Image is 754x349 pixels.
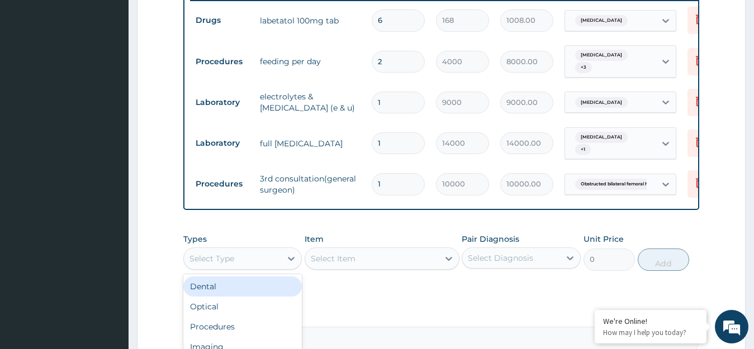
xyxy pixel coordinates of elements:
[575,132,628,143] span: [MEDICAL_DATA]
[183,317,302,337] div: Procedures
[189,253,234,264] div: Select Type
[462,233,519,245] label: Pair Diagnosis
[254,85,366,119] td: electrolytes & [MEDICAL_DATA] (e & u)
[254,168,366,201] td: 3rd consultation(general surgeon)
[254,132,366,155] td: full [MEDICAL_DATA]
[183,235,207,244] label: Types
[190,51,254,72] td: Procedures
[190,10,254,31] td: Drugs
[638,248,689,271] button: Add
[575,97,628,108] span: [MEDICAL_DATA]
[190,133,254,154] td: Laboratory
[183,6,210,32] div: Minimize live chat window
[254,50,366,73] td: feeding per day
[468,252,533,264] div: Select Diagnosis
[575,144,591,155] span: + 1
[183,276,302,297] div: Dental
[190,92,254,113] td: Laboratory
[575,62,592,73] span: + 3
[183,297,302,317] div: Optical
[21,56,45,84] img: d_794563401_company_1708531726252_794563401
[603,316,698,326] div: We're Online!
[584,233,624,245] label: Unit Price
[190,174,254,194] td: Procedures
[6,231,213,270] textarea: Type your message and hit 'Enter'
[603,328,698,337] p: How may I help you today?
[183,311,700,321] label: Comment
[254,9,366,32] td: labetatol 100mg tab
[575,179,657,190] span: Obstructed bilateral femoral h...
[58,63,188,77] div: Chat with us now
[305,233,324,245] label: Item
[65,104,154,217] span: We're online!
[575,50,628,61] span: [MEDICAL_DATA]
[575,15,628,26] span: [MEDICAL_DATA]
